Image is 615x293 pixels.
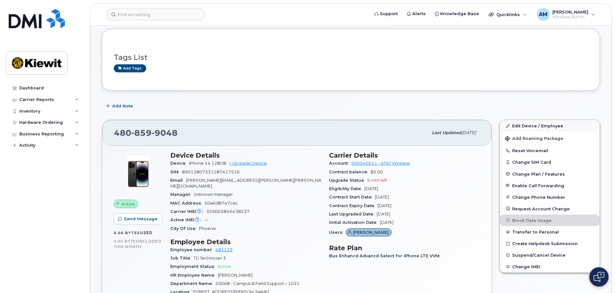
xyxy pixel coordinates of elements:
[182,169,240,174] span: 89012807331287417516
[329,253,443,258] span: Bus Enhancd Advancd Select for iPhone LTE VVM
[170,192,194,197] span: Manager
[370,169,383,174] span: $0.00
[593,272,604,282] img: Open chat
[170,178,321,188] span: [PERSON_NAME][EMAIL_ADDRESS][PERSON_NAME][PERSON_NAME][DOMAIN_NAME]
[329,161,351,166] span: Account
[351,161,410,166] a: 990540011 - AT&T Wireless
[114,213,163,225] button: Send Message
[170,264,218,269] span: Employment Status
[193,256,226,261] span: TG Technician 3
[329,203,378,208] span: Contract Expiry Date
[380,11,398,17] span: Support
[500,132,600,145] button: Add Roaming Package
[500,191,600,203] button: Change Phone Number
[353,229,389,235] span: [PERSON_NAME]
[114,128,178,138] span: 480
[329,169,370,174] span: Contract balance
[170,178,186,183] span: Email
[140,230,153,235] span: used
[194,192,233,197] span: Unknown Manager
[170,217,204,222] span: Active IMEI
[329,230,346,235] span: Users
[500,156,600,168] button: Change SIM Card
[346,230,392,235] a: [PERSON_NAME]
[199,226,216,231] span: Phoenix
[500,120,600,132] a: Edit Device / Employee
[512,253,566,258] span: Suspend/Cancel Device
[375,195,389,199] span: [DATE]
[218,273,253,278] span: [PERSON_NAME]
[170,256,193,261] span: Job Title
[329,212,377,216] span: Last Upgraded Date
[378,203,391,208] span: [DATE]
[215,281,299,286] span: 20068 - Campus & Field Support – 1031
[229,161,267,166] a: + Upgrade Device
[107,9,204,20] input: Find something...
[500,168,600,180] button: Change Plan / Features
[114,239,138,243] span: 0.00 Bytes
[329,220,380,225] span: Initial Activation Date
[329,186,364,191] span: Eligibility Date
[532,8,600,21] div: Amanda McDaniel
[206,209,250,214] span: 359003856438537
[204,201,238,206] span: 50a6d8747cac
[189,161,227,166] span: iPhone 14 128GB
[121,201,135,207] span: Active
[102,100,138,112] button: Add Note
[204,217,209,222] span: —
[114,64,146,72] a: Add tags
[402,7,430,20] a: Alerts
[112,103,133,109] span: Add Note
[512,183,564,188] span: Enable Call Forwarding
[114,53,588,61] h3: Tags List
[500,215,600,226] button: Block Data Usage
[170,238,321,246] h3: Employee Details
[329,151,480,159] h3: Carrier Details
[440,11,479,17] span: Knowledge Base
[539,11,548,18] span: AM
[119,155,157,193] img: image20231002-3703462-njx0qo.jpeg
[412,11,426,17] span: Alerts
[170,247,215,252] span: Employee number
[377,212,390,216] span: [DATE]
[215,247,233,252] a: 481133
[370,7,402,20] a: Support
[512,171,565,176] span: Change Plan / Features
[329,195,375,199] span: Contract Start Date
[131,128,152,138] span: 859
[170,169,182,174] span: SIM
[552,9,588,14] span: [PERSON_NAME]
[500,145,600,156] button: Reset Voicemail
[461,130,476,135] span: [DATE]
[364,186,378,191] span: [DATE]
[170,151,321,159] h3: Device Details
[430,7,484,20] a: Knowledge Base
[170,209,206,214] span: Carrier IMEI
[170,273,218,278] span: HR Employee Name
[500,238,600,249] a: Create Helpdesk Submission
[484,8,531,21] div: Quicklinks
[500,249,600,261] button: Suspend/Cancel Device
[124,216,157,222] span: Send Message
[152,128,178,138] span: 9048
[170,281,215,286] span: Department Name
[170,226,199,231] span: City Of Use
[500,261,600,272] button: Change IMEI
[367,178,387,183] span: 6 mth left
[114,231,140,235] span: 0.00 Bytes
[329,178,367,183] span: Upgrade Status
[505,136,563,142] span: Add Roaming Package
[500,180,600,191] button: Enable Call Forwarding
[170,201,204,206] span: MAC Address
[496,12,520,17] span: Quicklinks
[500,226,600,238] button: Transfer to Personal
[500,203,600,215] button: Request Account Change
[432,130,461,135] span: Last updated
[218,264,231,269] span: Active
[170,161,189,166] span: Device
[329,244,480,252] h3: Rate Plan
[552,14,588,20] span: Wireless Admin
[380,220,394,225] span: [DATE]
